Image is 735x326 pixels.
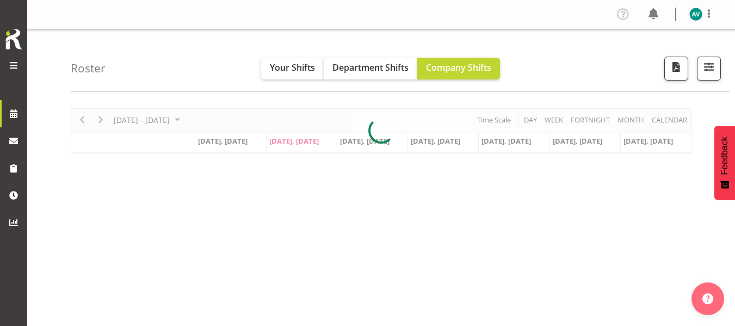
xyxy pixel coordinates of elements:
span: Your Shifts [270,61,315,73]
span: Feedback [720,137,730,175]
button: Filter Shifts [697,57,721,81]
button: Feedback - Show survey [714,126,735,200]
span: Company Shifts [426,61,491,73]
button: Download a PDF of the roster according to the set date range. [664,57,688,81]
span: Department Shifts [332,61,409,73]
img: help-xxl-2.png [702,293,713,304]
button: Department Shifts [324,58,417,79]
button: Company Shifts [417,58,500,79]
h4: Roster [71,62,106,75]
button: Your Shifts [261,58,324,79]
img: Rosterit icon logo [3,27,24,51]
img: asiasiga-vili8528.jpg [689,8,702,21]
